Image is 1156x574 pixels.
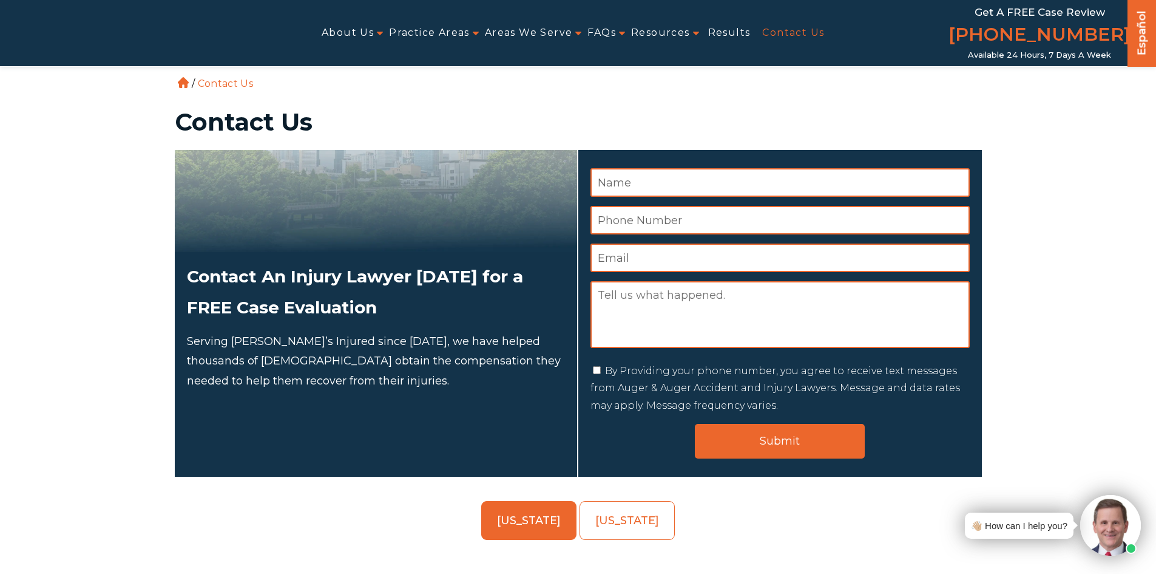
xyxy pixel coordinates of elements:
img: Attorneys [175,150,577,252]
a: [US_STATE] [481,501,576,540]
a: About Us [322,19,374,47]
a: [PHONE_NUMBER] [948,21,1131,50]
a: Contact Us [762,19,824,47]
input: Name [590,168,970,197]
img: Auger & Auger Accident and Injury Lawyers Logo [7,19,197,48]
a: Resources [631,19,690,47]
input: Email [590,244,970,272]
div: 👋🏼 How can I help you? [971,518,1067,534]
input: Phone Number [590,206,970,234]
span: Get a FREE Case Review [975,6,1105,18]
h1: Contact Us [175,110,982,134]
p: Serving [PERSON_NAME]’s Injured since [DATE], we have helped thousands of [DEMOGRAPHIC_DATA] obta... [187,332,565,391]
input: Submit [695,424,865,459]
a: Practice Areas [389,19,470,47]
a: FAQs [587,19,616,47]
span: Available 24 Hours, 7 Days a Week [968,50,1111,60]
a: [US_STATE] [580,501,675,540]
label: By Providing your phone number, you agree to receive text messages from Auger & Auger Accident an... [590,365,960,412]
li: Contact Us [195,78,256,89]
img: Intaker widget Avatar [1080,495,1141,556]
a: Results [708,19,751,47]
a: Home [178,77,189,88]
a: Areas We Serve [485,19,573,47]
h2: Contact An Injury Lawyer [DATE] for a FREE Case Evaluation [187,261,565,323]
